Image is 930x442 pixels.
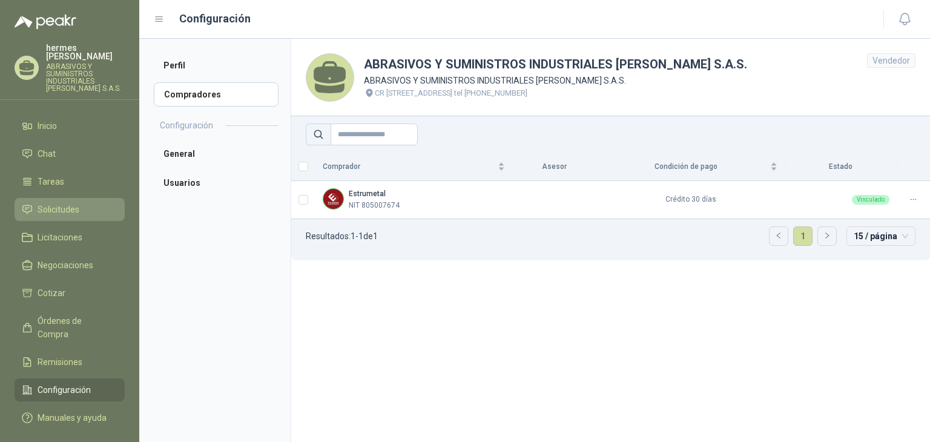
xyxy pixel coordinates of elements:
[15,15,76,29] img: Logo peakr
[179,10,251,27] h1: Configuración
[154,142,279,166] a: General
[38,314,113,341] span: Órdenes de Compra
[154,171,279,195] a: Usuarios
[38,383,91,397] span: Configuración
[38,411,107,424] span: Manuales y ayuda
[794,227,812,245] a: 1
[38,147,56,160] span: Chat
[364,55,747,74] h1: ABRASIVOS Y SUMINISTROS INDUSTRIALES [PERSON_NAME] S.A.S.
[38,175,64,188] span: Tareas
[323,161,495,173] span: Comprador
[38,355,82,369] span: Remisiones
[512,153,597,181] th: Asesor
[15,114,125,137] a: Inicio
[604,161,768,173] span: Condición de pago
[15,378,125,401] a: Configuración
[315,153,512,181] th: Comprador
[852,195,889,205] div: Vinculado
[770,227,788,245] button: left
[375,87,527,99] p: CR [STREET_ADDRESS] tel [PHONE_NUMBER]
[15,254,125,277] a: Negociaciones
[349,200,400,211] p: NIT 805007674
[364,74,747,87] p: ABRASIVOS Y SUMINISTROS INDUSTRIALES [PERSON_NAME] S.A.S.
[323,189,343,209] img: Company Logo
[769,226,788,246] li: Página anterior
[854,227,908,245] span: 15 / página
[15,170,125,193] a: Tareas
[38,203,79,216] span: Solicitudes
[154,82,279,107] a: Compradores
[818,227,836,245] button: right
[160,119,213,132] h2: Configuración
[38,286,65,300] span: Cotizar
[15,198,125,221] a: Solicitudes
[46,44,125,61] p: hermes [PERSON_NAME]
[15,282,125,305] a: Cotizar
[15,142,125,165] a: Chat
[38,231,82,244] span: Licitaciones
[349,190,386,198] b: Estrumetal
[15,406,125,429] a: Manuales y ayuda
[38,259,93,272] span: Negociaciones
[823,232,831,239] span: right
[597,181,785,219] td: Crédito 30 días
[785,153,897,181] th: Estado
[15,226,125,249] a: Licitaciones
[15,351,125,374] a: Remisiones
[597,153,785,181] th: Condición de pago
[817,226,837,246] li: Página siguiente
[15,309,125,346] a: Órdenes de Compra
[38,119,57,133] span: Inicio
[775,232,782,239] span: left
[793,226,813,246] li: 1
[867,53,915,68] div: Vendedor
[306,232,378,240] p: Resultados: 1 - 1 de 1
[154,53,279,78] a: Perfil
[46,63,125,92] p: ABRASIVOS Y SUMINISTROS INDUSTRIALES [PERSON_NAME] S.A.S.
[846,226,915,246] div: tamaño de página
